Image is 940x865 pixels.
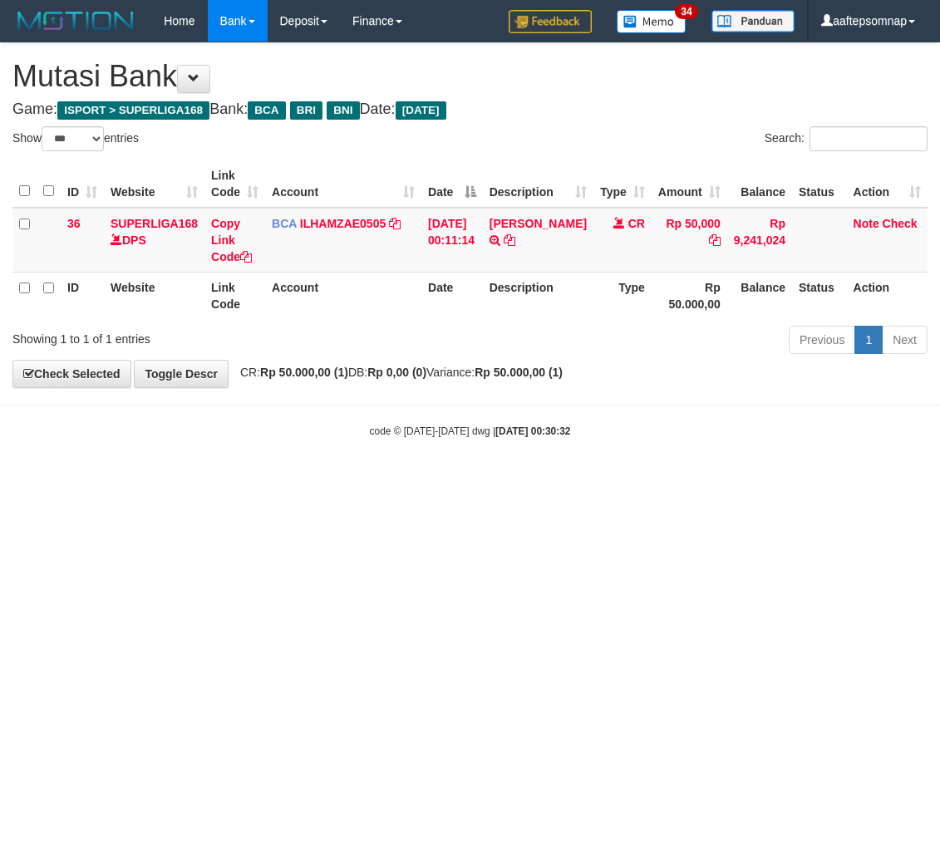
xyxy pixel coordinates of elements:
[104,272,204,319] th: Website
[509,10,592,33] img: Feedback.jpg
[490,217,587,230] a: [PERSON_NAME]
[211,217,252,263] a: Copy Link Code
[652,208,727,273] td: Rp 50,000
[675,4,697,19] span: 34
[12,360,131,388] a: Check Selected
[12,60,928,93] h1: Mutasi Bank
[847,272,928,319] th: Action
[810,126,928,151] input: Search:
[882,326,928,354] a: Next
[727,272,792,319] th: Balance
[12,324,379,347] div: Showing 1 to 1 of 1 entries
[504,233,515,247] a: Copy SISILIA ARISTA to clipboard
[617,10,687,33] img: Button%20Memo.svg
[396,101,446,120] span: [DATE]
[421,272,483,319] th: Date
[847,160,928,208] th: Action: activate to sort column ascending
[854,217,879,230] a: Note
[204,272,265,319] th: Link Code
[104,160,204,208] th: Website: activate to sort column ascending
[111,217,198,230] a: SUPERLIGA168
[204,160,265,208] th: Link Code: activate to sort column ascending
[370,425,571,437] small: code © [DATE]-[DATE] dwg |
[260,366,348,379] strong: Rp 50.000,00 (1)
[727,208,792,273] td: Rp 9,241,024
[300,217,386,230] a: ILHAMZAE0505
[727,160,792,208] th: Balance
[134,360,229,388] a: Toggle Descr
[789,326,855,354] a: Previous
[593,160,652,208] th: Type: activate to sort column ascending
[265,272,421,319] th: Account
[765,126,928,151] label: Search:
[483,272,593,319] th: Description
[628,217,645,230] span: CR
[272,217,297,230] span: BCA
[483,160,593,208] th: Description: activate to sort column ascending
[475,366,563,379] strong: Rp 50.000,00 (1)
[711,10,795,32] img: panduan.png
[57,101,209,120] span: ISPORT > SUPERLIGA168
[232,366,563,379] span: CR: DB: Variance:
[12,101,928,118] h4: Game: Bank: Date:
[593,272,652,319] th: Type
[652,272,727,319] th: Rp 50.000,00
[792,272,847,319] th: Status
[327,101,359,120] span: BNI
[248,101,285,120] span: BCA
[854,326,883,354] a: 1
[709,233,721,247] a: Copy Rp 50,000 to clipboard
[67,217,81,230] span: 36
[367,366,426,379] strong: Rp 0,00 (0)
[421,208,483,273] td: [DATE] 00:11:14
[389,217,401,230] a: Copy ILHAMZAE0505 to clipboard
[652,160,727,208] th: Amount: activate to sort column ascending
[792,160,847,208] th: Status
[290,101,322,120] span: BRI
[104,208,204,273] td: DPS
[495,425,570,437] strong: [DATE] 00:30:32
[12,8,139,33] img: MOTION_logo.png
[12,126,139,151] label: Show entries
[42,126,104,151] select: Showentries
[421,160,483,208] th: Date: activate to sort column descending
[61,160,104,208] th: ID: activate to sort column ascending
[61,272,104,319] th: ID
[265,160,421,208] th: Account: activate to sort column ascending
[883,217,918,230] a: Check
